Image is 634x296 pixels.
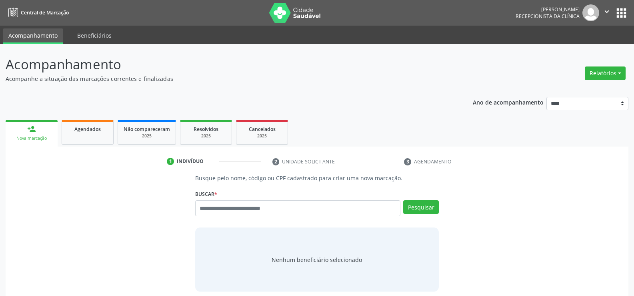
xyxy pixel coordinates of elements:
[186,133,226,139] div: 2025
[473,97,544,107] p: Ano de acompanhamento
[614,6,628,20] button: apps
[124,133,170,139] div: 2025
[403,200,439,214] button: Pesquisar
[516,6,580,13] div: [PERSON_NAME]
[124,126,170,133] span: Não compareceram
[582,4,599,21] img: img
[516,13,580,20] span: Recepcionista da clínica
[72,28,117,42] a: Beneficiários
[242,133,282,139] div: 2025
[249,126,276,133] span: Cancelados
[6,75,442,83] p: Acompanhe a situação das marcações correntes e finalizadas
[21,9,69,16] span: Central de Marcação
[194,126,218,133] span: Resolvidos
[195,174,439,182] p: Busque pelo nome, código ou CPF cadastrado para criar uma nova marcação.
[6,6,69,19] a: Central de Marcação
[6,54,442,75] p: Acompanhamento
[177,158,204,165] div: Indivíduo
[11,135,52,141] div: Nova marcação
[27,125,36,133] div: person_add
[195,188,217,200] label: Buscar
[272,256,362,264] span: Nenhum beneficiário selecionado
[74,126,101,133] span: Agendados
[602,7,611,16] i: 
[3,28,63,44] a: Acompanhamento
[167,158,174,165] div: 1
[585,66,626,80] button: Relatórios
[599,4,614,21] button: 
